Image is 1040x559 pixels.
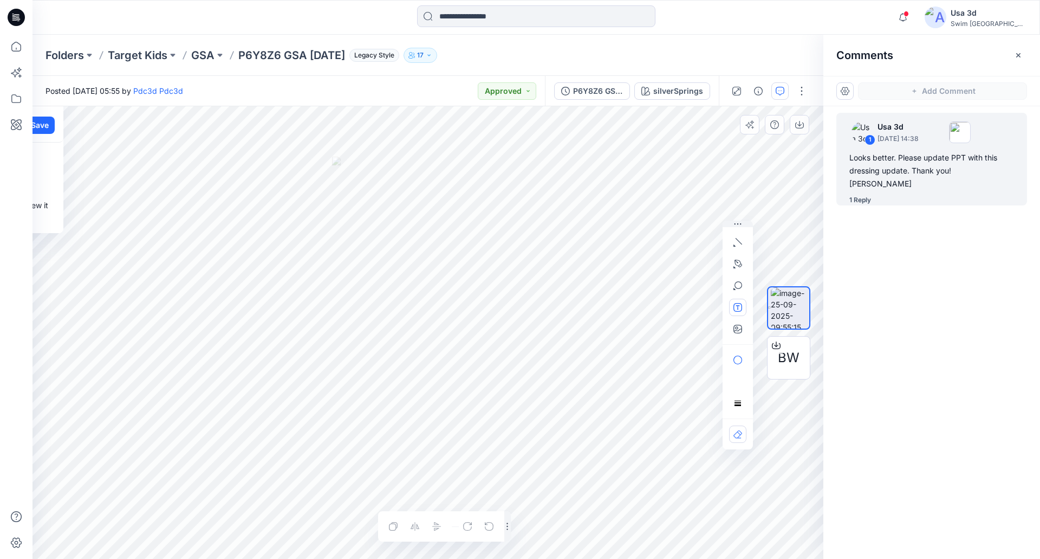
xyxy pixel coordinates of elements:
[133,86,183,95] a: Pdc3d Pdc3d
[417,49,424,61] p: 17
[404,48,437,63] button: 17
[849,195,871,205] div: 1 Reply
[864,134,875,145] div: 1
[634,82,710,100] button: silverSprings
[877,120,919,133] p: Usa 3d
[877,133,919,144] p: [DATE] 14:38
[573,85,623,97] div: P6Y8Z6 GSA [DATE]
[191,48,214,63] a: GSA
[778,348,799,368] span: BW
[653,85,703,97] div: silverSprings
[925,7,946,28] img: avatar
[750,82,767,100] button: Details
[951,7,1026,20] div: Usa 3d
[849,151,1014,190] div: Looks better. Please update PPT with this dressing update. Thank you! [PERSON_NAME]
[554,82,630,100] button: P6Y8Z6 GSA [DATE]
[108,48,167,63] a: Target Kids
[851,121,873,143] img: Usa 3d
[25,117,55,134] button: Save
[45,85,183,97] span: Posted [DATE] 05:55 by
[951,20,1026,28] div: Swim [GEOGRAPHIC_DATA]
[238,48,345,63] p: P6Y8Z6 GSA [DATE]
[349,49,399,62] span: Legacy Style
[836,49,893,62] h2: Comments
[771,287,809,329] img: image-25-09-2025-09:55:15
[345,48,399,63] button: Legacy Style
[858,82,1027,100] button: Add Comment
[45,48,84,63] a: Folders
